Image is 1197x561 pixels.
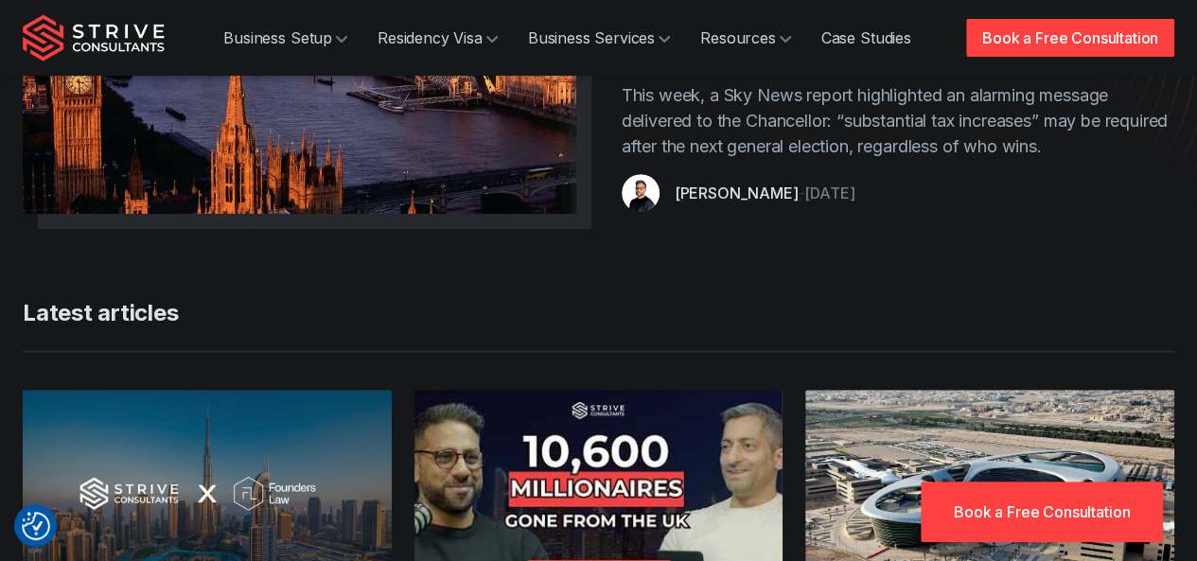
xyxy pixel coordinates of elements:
a: Residency Visa [362,19,513,57]
a: Business Setup [208,19,362,57]
a: Book a Free Consultation [966,19,1174,57]
a: Resources [685,19,806,57]
img: Revisit consent button [22,512,50,540]
button: Consent Preferences [22,512,50,540]
a: Case Studies [806,19,926,57]
span: - [798,184,804,202]
img: Z_jCzuvxEdbNO49l_Untitleddesign-69-.png [622,174,660,212]
time: [DATE] [804,184,854,202]
h4: Latest articles [23,297,1174,352]
img: Strive Consultants [23,14,165,61]
a: Book a Free Consultation [921,482,1163,542]
a: Business Services [513,19,685,57]
a: [PERSON_NAME] [675,184,799,202]
p: This week, a Sky News report highlighted an alarming message delivered to the Chancellor: “substa... [622,82,1175,159]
